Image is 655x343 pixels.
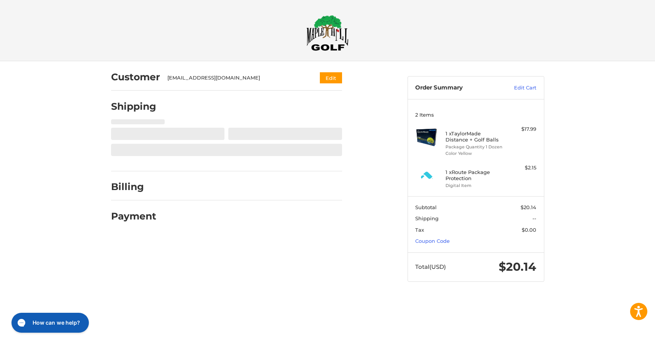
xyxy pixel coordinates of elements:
div: [EMAIL_ADDRESS][DOMAIN_NAME] [167,74,305,82]
span: $20.14 [521,204,536,210]
span: Subtotal [415,204,437,210]
button: Edit [320,72,342,83]
span: $0.00 [522,227,536,233]
a: Edit Cart [498,84,536,92]
a: Coupon Code [415,238,450,244]
span: $20.14 [499,260,536,274]
span: -- [532,215,536,221]
span: Shipping [415,215,439,221]
h3: Order Summary [415,84,498,92]
h2: Customer [111,71,160,83]
h2: Billing [111,181,156,193]
h4: 1 x TaylorMade Distance + Golf Balls [445,130,504,143]
li: Package Quantity 1 Dozen [445,144,504,150]
img: Maple Hill Golf [306,15,349,51]
iframe: Gorgias live chat messenger [8,310,91,335]
h3: 2 Items [415,112,536,118]
h4: 1 x Route Package Protection [445,169,504,182]
span: Tax [415,227,424,233]
li: Digital Item [445,182,504,189]
div: $2.15 [506,164,536,172]
h2: Shipping [111,101,156,112]
span: Total (USD) [415,263,446,270]
h2: Payment [111,210,156,222]
div: $17.99 [506,125,536,133]
li: Color Yellow [445,150,504,157]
